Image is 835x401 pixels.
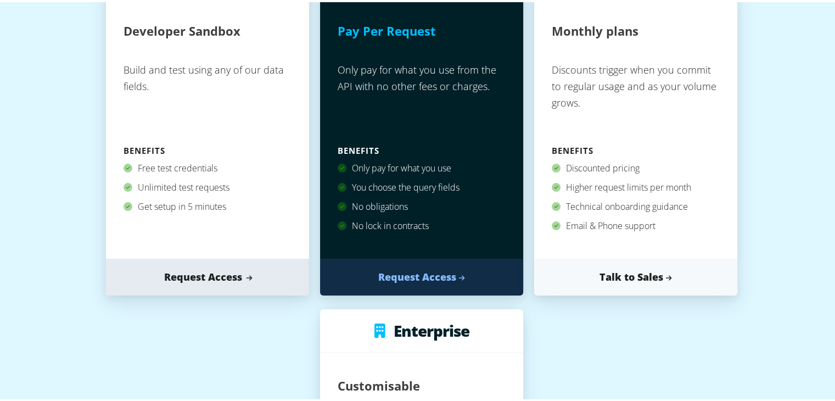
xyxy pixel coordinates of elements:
div: Unlimited test requests [124,176,292,195]
div: Higher request limits per month [552,176,720,195]
div: Discounted pricing [552,157,720,176]
div: You choose the query fields [338,176,506,195]
div: Get setup in 5 minutes [124,195,292,214]
a: Request Access [320,257,523,293]
p: Build and test using any of our data fields. [124,55,292,140]
p: Only pay for what you use from the API with no other fees or charges. [338,55,506,140]
div: Only pay for what you use [338,157,506,176]
h2: Customisable [338,369,420,399]
a: Request Access [106,257,309,293]
div: No lock in contracts [338,214,506,233]
div: Email & Phone support [552,214,720,233]
a: Talk to Sales [534,257,737,293]
div: Free test credentials [124,157,292,176]
div: Technical onboarding guidance [552,195,720,214]
h2: Developer Sandbox [124,14,240,44]
p: Discounts trigger when you commit to regular usage and as your volume grows. [552,55,720,140]
h2: Pay Per Request [338,14,436,44]
h2: Monthly plans [552,14,638,44]
div: No obligations [338,195,506,214]
h3: Enterprise [394,320,469,337]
